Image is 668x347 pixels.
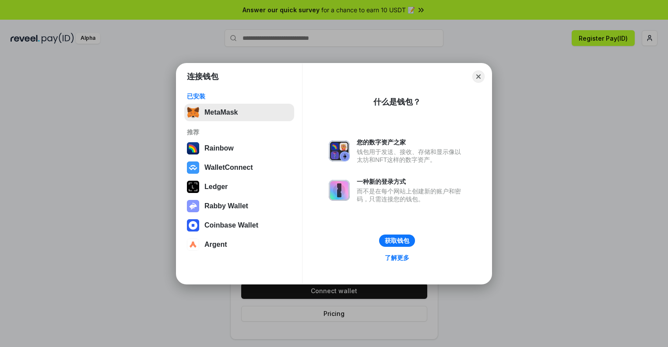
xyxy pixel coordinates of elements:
button: Close [472,70,485,83]
a: 了解更多 [380,252,415,263]
img: svg+xml,%3Csvg%20xmlns%3D%22http%3A%2F%2Fwww.w3.org%2F2000%2Fsvg%22%20fill%3D%22none%22%20viewBox... [329,140,350,161]
div: 获取钱包 [385,237,409,245]
div: MetaMask [204,109,238,116]
div: 什么是钱包？ [373,97,421,107]
div: Argent [204,241,227,249]
div: 您的数字资产之家 [357,138,465,146]
img: svg+xml,%3Csvg%20fill%3D%22none%22%20height%3D%2233%22%20viewBox%3D%220%200%2035%2033%22%20width%... [187,106,199,119]
div: 推荐 [187,128,292,136]
button: Rabby Wallet [184,197,294,215]
img: svg+xml,%3Csvg%20width%3D%2228%22%20height%3D%2228%22%20viewBox%3D%220%200%2028%2028%22%20fill%3D... [187,161,199,174]
div: WalletConnect [204,164,253,172]
div: 而不是在每个网站上创建新的账户和密码，只需连接您的钱包。 [357,187,465,203]
div: 已安装 [187,92,292,100]
button: MetaMask [184,104,294,121]
img: svg+xml,%3Csvg%20xmlns%3D%22http%3A%2F%2Fwww.w3.org%2F2000%2Fsvg%22%20width%3D%2228%22%20height%3... [187,181,199,193]
div: 一种新的登录方式 [357,178,465,186]
button: Rainbow [184,140,294,157]
img: svg+xml,%3Csvg%20width%3D%22120%22%20height%3D%22120%22%20viewBox%3D%220%200%20120%20120%22%20fil... [187,142,199,154]
img: svg+xml,%3Csvg%20xmlns%3D%22http%3A%2F%2Fwww.w3.org%2F2000%2Fsvg%22%20fill%3D%22none%22%20viewBox... [329,180,350,201]
button: 获取钱包 [379,235,415,247]
div: Ledger [204,183,228,191]
img: svg+xml,%3Csvg%20width%3D%2228%22%20height%3D%2228%22%20viewBox%3D%220%200%2028%2028%22%20fill%3D... [187,219,199,231]
h1: 连接钱包 [187,71,218,82]
button: Ledger [184,178,294,196]
div: Rabby Wallet [204,202,248,210]
div: Rainbow [204,144,234,152]
img: svg+xml,%3Csvg%20xmlns%3D%22http%3A%2F%2Fwww.w3.org%2F2000%2Fsvg%22%20fill%3D%22none%22%20viewBox... [187,200,199,212]
div: 钱包用于发送、接收、存储和显示像以太坊和NFT这样的数字资产。 [357,148,465,164]
button: Argent [184,236,294,253]
button: WalletConnect [184,159,294,176]
div: 了解更多 [385,254,409,262]
button: Coinbase Wallet [184,217,294,234]
img: svg+xml,%3Csvg%20width%3D%2228%22%20height%3D%2228%22%20viewBox%3D%220%200%2028%2028%22%20fill%3D... [187,238,199,251]
div: Coinbase Wallet [204,221,258,229]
